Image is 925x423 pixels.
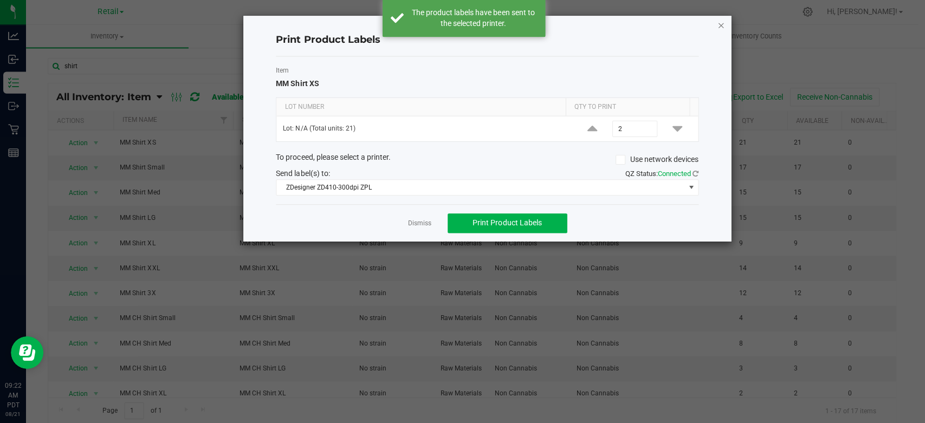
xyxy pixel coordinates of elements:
span: QZ Status: [624,170,697,178]
span: MM Shirt XS [275,80,318,88]
label: Item [275,66,697,76]
span: Connected [656,170,689,178]
div: The product labels have been sent to the selected printer. [409,8,536,30]
iframe: Resource center [11,336,43,369]
p: Lot: N/A (Total units: 21) [282,124,564,134]
h4: Print Product Labels [275,34,697,48]
th: Lot Number [276,99,564,117]
button: Print Product Labels [447,214,566,233]
label: Use network devices [614,154,697,166]
th: Qty to Print [564,99,688,117]
span: ZDesigner ZD410-300dpi ZPL [276,180,683,196]
span: Print Product Labels [471,219,540,227]
span: Send label(s) to: [275,170,329,178]
div: To proceed, please select a printer. [267,152,705,168]
a: Dismiss [407,219,430,229]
